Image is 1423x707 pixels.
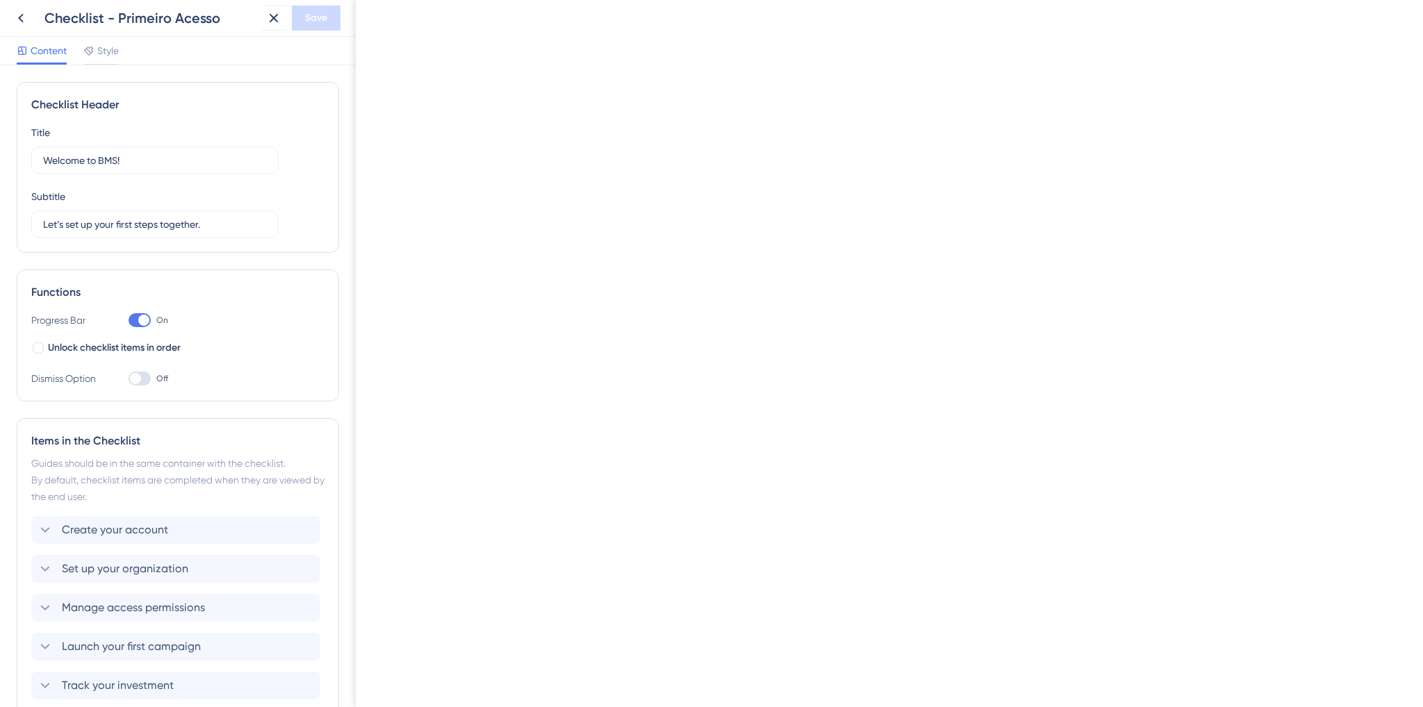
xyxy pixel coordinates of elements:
[31,97,324,113] div: Checklist Header
[31,188,65,205] div: Subtitle
[156,315,168,326] span: On
[156,373,168,384] span: Off
[44,8,256,28] div: Checklist - Primeiro Acesso
[31,312,101,328] div: Progress Bar
[31,455,324,505] div: Guides should be in the same container with the checklist. By default, checklist items are comple...
[292,6,340,31] button: Save
[62,638,201,655] span: Launch your first campaign
[31,42,67,59] span: Content
[48,340,181,356] span: Unlock checklist items in order
[31,124,50,141] div: Title
[43,153,267,168] input: Header 1
[97,42,119,59] span: Style
[62,522,168,538] span: Create your account
[62,560,188,577] span: Set up your organization
[62,677,174,694] span: Track your investment
[305,10,327,26] span: Save
[31,370,101,387] div: Dismiss Option
[31,433,324,449] div: Items in the Checklist
[43,217,267,232] input: Header 2
[62,599,205,616] span: Manage access permissions
[31,284,324,301] div: Functions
